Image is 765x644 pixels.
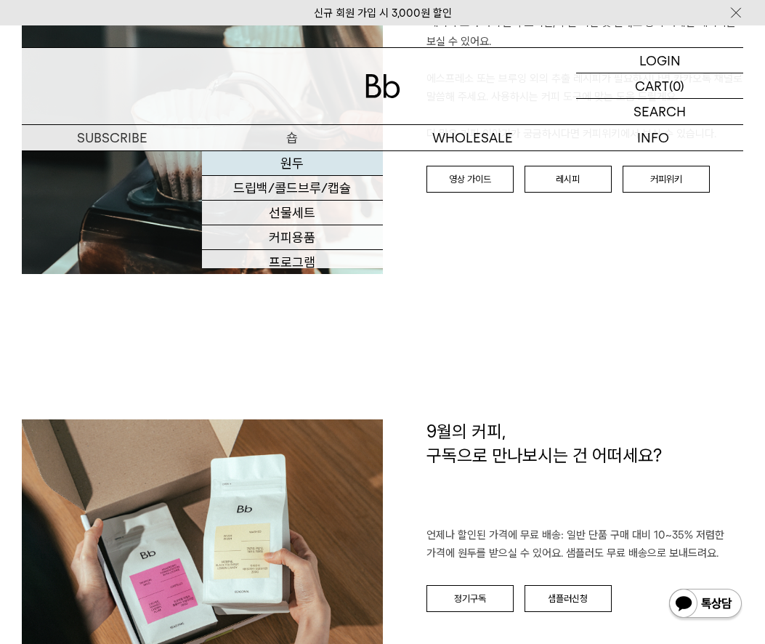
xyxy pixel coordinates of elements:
[202,151,382,176] a: 원두
[202,176,382,201] a: 드립백/콜드브루/캡슐
[668,587,743,622] img: 카카오톡 채널 1:1 채팅 버튼
[669,73,684,98] p: (0)
[426,585,514,613] a: 정기구독
[525,166,612,193] a: 레시피
[426,419,744,526] h1: 9월의 커피, 구독으로 만나보시는 건 어떠세요?
[576,73,743,99] a: CART (0)
[365,74,400,98] img: 로고
[202,225,382,250] a: 커피용품
[563,125,743,150] p: INFO
[623,166,710,193] a: 커피위키
[426,526,744,563] p: 언제나 할인된 가격에 무료 배송: 일반 단품 구매 대비 10~35% 저렴한 가격에 원두를 받으실 수 있어요. 샘플러도 무료 배송으로 보내드려요.
[525,585,612,613] a: 샘플러신청
[426,166,514,193] a: 영상 가이드
[383,125,563,150] p: WHOLESALE
[202,125,382,150] a: 숍
[635,73,669,98] p: CART
[202,250,382,275] a: 프로그램
[639,48,681,73] p: LOGIN
[202,201,382,225] a: 선물세트
[314,7,452,20] a: 신규 회원 가입 시 3,000원 할인
[634,99,686,124] p: SEARCH
[22,125,202,150] a: SUBSCRIBE
[576,48,743,73] a: LOGIN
